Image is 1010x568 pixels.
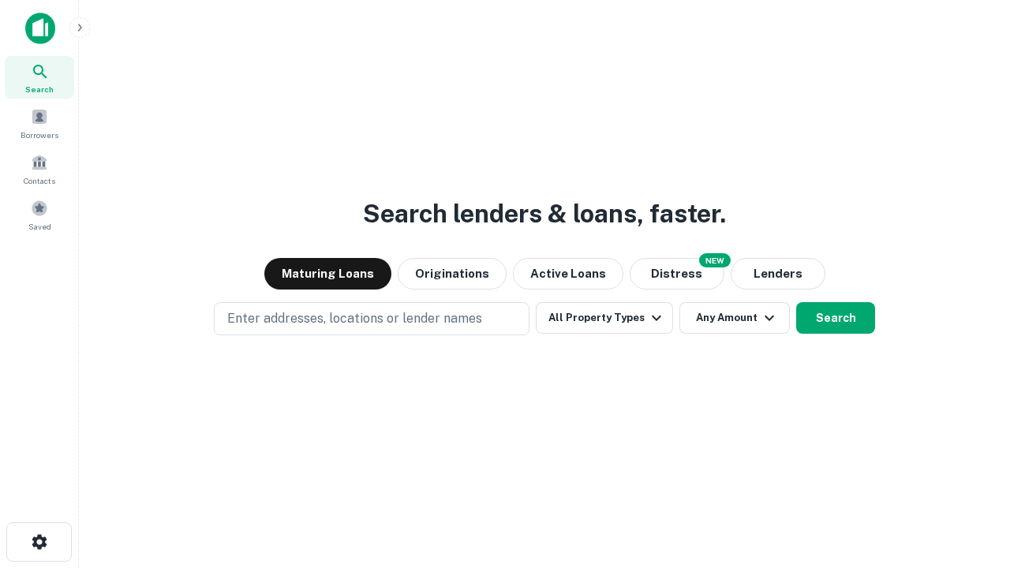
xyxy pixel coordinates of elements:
[5,102,74,144] a: Borrowers
[5,148,74,190] a: Contacts
[398,258,507,290] button: Originations
[731,258,825,290] button: Lenders
[5,193,74,236] a: Saved
[25,83,54,95] span: Search
[796,302,875,334] button: Search
[536,302,673,334] button: All Property Types
[679,302,790,334] button: Any Amount
[264,258,391,290] button: Maturing Loans
[28,220,51,233] span: Saved
[24,174,55,187] span: Contacts
[513,258,623,290] button: Active Loans
[227,309,482,328] p: Enter addresses, locations or lender names
[931,442,1010,518] iframe: Chat Widget
[21,129,58,141] span: Borrowers
[214,302,529,335] button: Enter addresses, locations or lender names
[699,253,731,267] div: NEW
[363,195,726,233] h3: Search lenders & loans, faster.
[630,258,724,290] button: Search distressed loans with lien and other non-mortgage details.
[25,13,55,44] img: capitalize-icon.png
[5,56,74,99] a: Search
